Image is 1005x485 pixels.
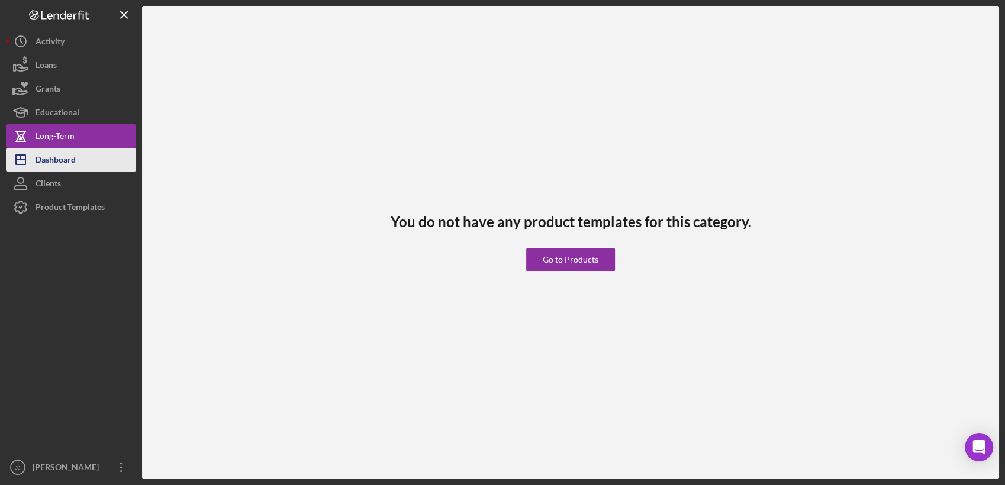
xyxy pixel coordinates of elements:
[6,77,136,101] button: Grants
[965,433,993,461] div: Open Intercom Messenger
[36,101,79,127] div: Educational
[526,230,615,271] a: Go to Products
[30,455,107,482] div: [PERSON_NAME]
[36,30,65,56] div: Activity
[36,77,60,104] div: Grants
[15,464,21,471] text: JJ
[526,248,615,271] button: Go to Products
[6,124,136,148] button: Long-Term
[6,30,136,53] button: Activity
[6,195,136,219] button: Product Templates
[6,455,136,479] button: JJ[PERSON_NAME]
[6,53,136,77] button: Loans
[391,214,751,230] h3: You do not have any product templates for this category.
[36,172,61,198] div: Clients
[543,248,598,271] div: Go to Products
[6,101,136,124] button: Educational
[36,148,76,174] div: Dashboard
[6,172,136,195] button: Clients
[6,148,136,172] button: Dashboard
[36,195,105,222] div: Product Templates
[36,53,57,80] div: Loans
[36,124,75,151] div: Long-Term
